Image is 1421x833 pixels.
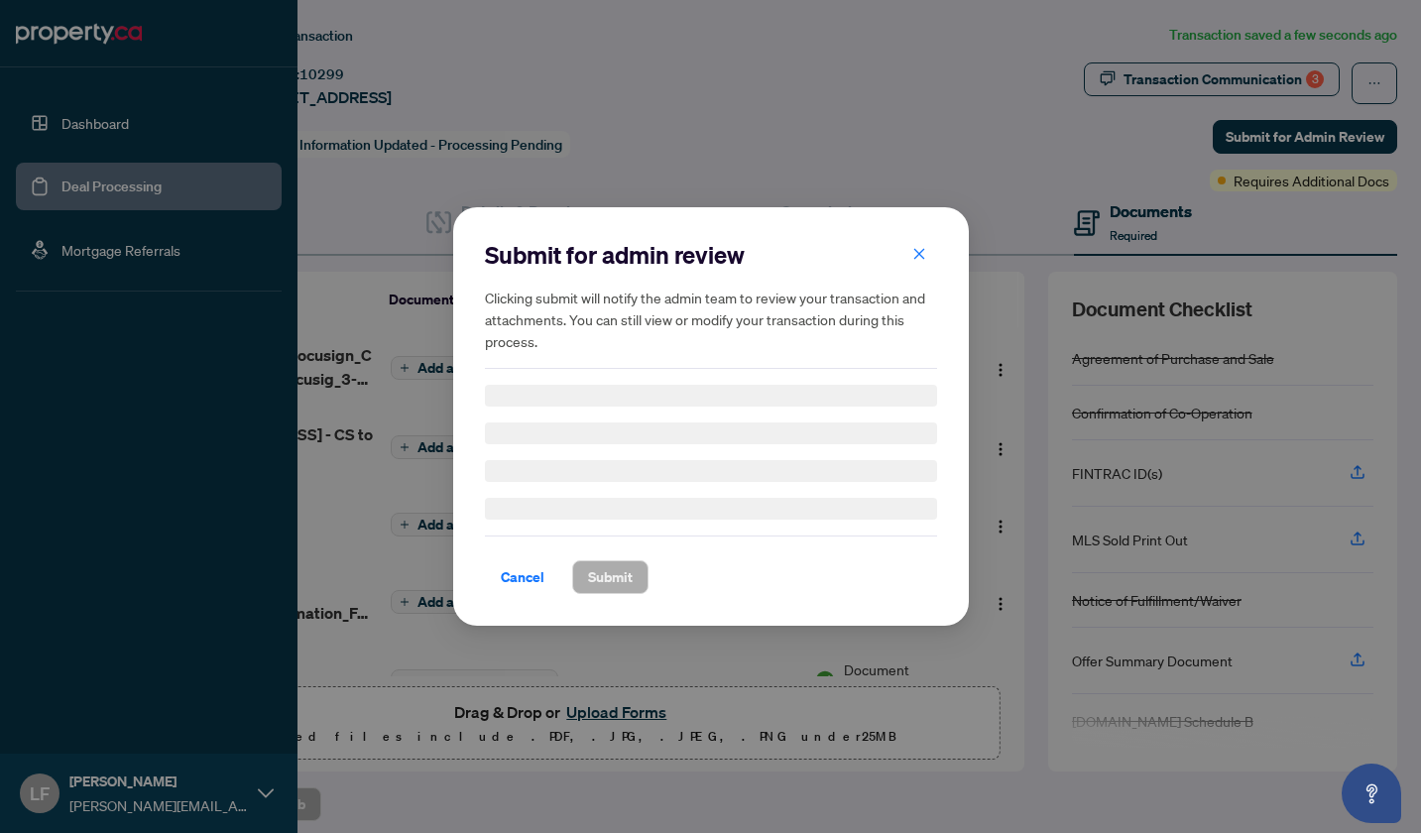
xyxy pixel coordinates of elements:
[485,287,937,352] h5: Clicking submit will notify the admin team to review your transaction and attachments. You can st...
[485,560,560,594] button: Cancel
[572,560,649,594] button: Submit
[501,561,544,593] span: Cancel
[1342,764,1401,823] button: Open asap
[912,247,926,261] span: close
[485,239,937,271] h2: Submit for admin review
